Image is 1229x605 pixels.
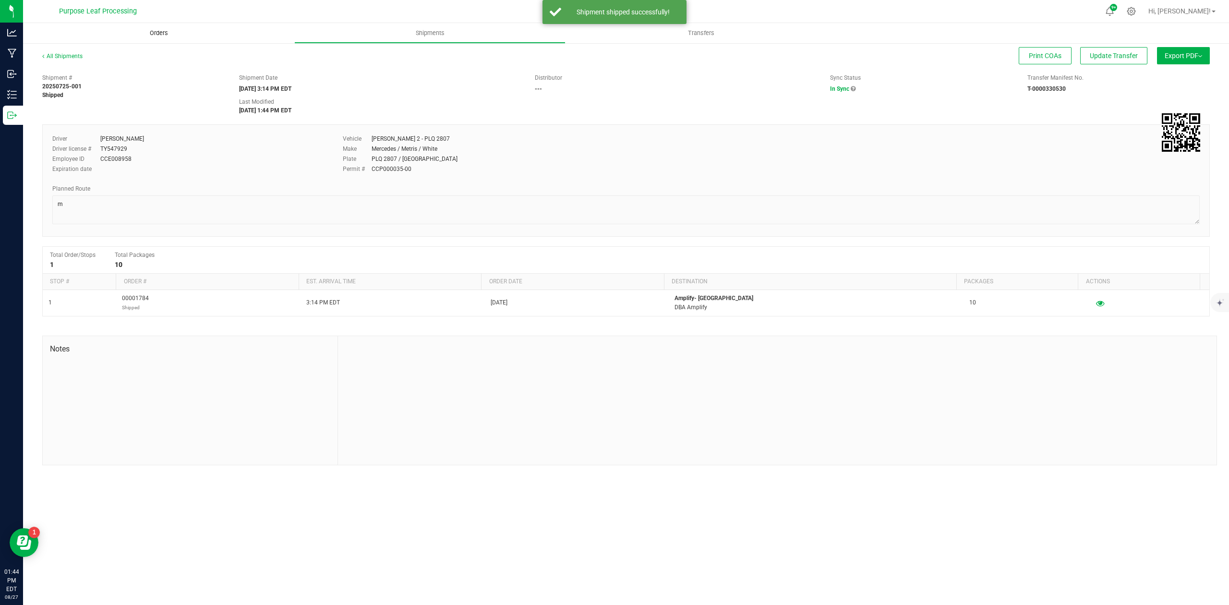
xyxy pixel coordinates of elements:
[664,274,956,290] th: Destination
[535,85,542,92] strong: ---
[100,145,127,153] div: TY547929
[122,303,149,312] p: Shipped
[137,29,181,37] span: Orders
[1162,113,1200,152] qrcode: 20250725-001
[43,274,116,290] th: Stop #
[52,165,100,173] label: Expiration date
[52,145,100,153] label: Driver license #
[48,298,52,307] span: 1
[1157,47,1210,64] button: Export PDF
[1080,47,1147,64] button: Update Transfer
[675,29,727,37] span: Transfers
[1148,7,1211,15] span: Hi, [PERSON_NAME]!
[830,85,849,92] span: In Sync
[535,73,562,82] label: Distributor
[23,23,294,43] a: Orders
[7,110,17,120] inline-svg: Outbound
[299,274,482,290] th: Est. arrival time
[1078,274,1200,290] th: Actions
[7,69,17,79] inline-svg: Inbound
[42,53,83,60] a: All Shipments
[239,85,291,92] strong: [DATE] 3:14 PM EDT
[50,343,330,355] span: Notes
[481,274,664,290] th: Order date
[491,298,507,307] span: [DATE]
[7,90,17,99] inline-svg: Inventory
[1090,52,1138,60] span: Update Transfer
[42,73,225,82] span: Shipment #
[372,145,437,153] div: Mercedes / Metris / White
[343,145,372,153] label: Make
[59,7,137,15] span: Purpose Leaf Processing
[372,134,450,143] div: [PERSON_NAME] 2 - PLQ 2807
[1125,7,1137,16] div: Manage settings
[1027,85,1066,92] strong: T-0000330530
[50,261,54,268] strong: 1
[372,165,411,173] div: CCP000035-00
[7,48,17,58] inline-svg: Manufacturing
[306,298,340,307] span: 3:14 PM EDT
[42,92,63,98] strong: Shipped
[830,73,861,82] label: Sync Status
[343,165,372,173] label: Permit #
[956,274,1078,290] th: Packages
[28,527,40,538] iframe: Resource center unread badge
[52,134,100,143] label: Driver
[116,274,299,290] th: Order #
[115,261,122,268] strong: 10
[343,155,372,163] label: Plate
[239,97,274,106] label: Last Modified
[100,134,144,143] div: [PERSON_NAME]
[1162,113,1200,152] img: Scan me!
[52,155,100,163] label: Employee ID
[566,23,837,43] a: Transfers
[1019,47,1072,64] button: Print COAs
[10,528,38,557] iframe: Resource center
[52,185,90,192] span: Planned Route
[969,298,976,307] span: 10
[100,155,132,163] div: CCE008958
[4,593,19,601] p: 08/27
[403,29,458,37] span: Shipments
[239,73,277,82] label: Shipment Date
[122,294,149,312] span: 00001784
[372,155,458,163] div: PLQ 2807 / [GEOGRAPHIC_DATA]
[115,252,155,258] span: Total Packages
[1165,52,1202,60] span: Export PDF
[7,28,17,37] inline-svg: Analytics
[1027,73,1084,82] label: Transfer Manifest No.
[239,107,291,114] strong: [DATE] 1:44 PM EDT
[1111,6,1116,10] span: 9+
[675,294,958,303] p: Amplify- [GEOGRAPHIC_DATA]
[4,568,19,593] p: 01:44 PM EDT
[566,7,679,17] div: Shipment shipped successfully!
[294,23,566,43] a: Shipments
[42,83,82,90] strong: 20250725-001
[1029,52,1061,60] span: Print COAs
[343,134,372,143] label: Vehicle
[675,303,958,312] p: DBA Amplify
[50,252,96,258] span: Total Order/Stops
